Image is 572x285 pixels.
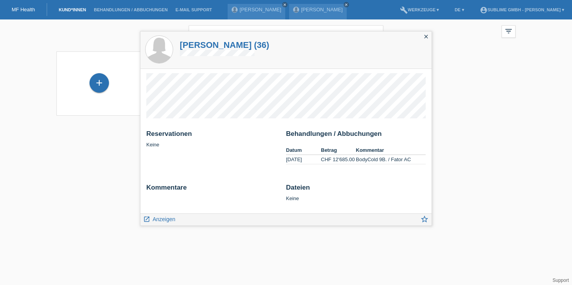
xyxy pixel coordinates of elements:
[480,6,488,14] i: account_circle
[400,6,408,14] i: build
[143,214,175,223] a: launch Anzeigen
[90,7,172,12] a: Behandlungen / Abbuchungen
[286,184,426,195] h2: Dateien
[283,3,287,7] i: close
[286,146,321,155] th: Datum
[504,27,513,35] i: filter_list
[146,184,280,195] h2: Kommentare
[282,2,288,7] a: close
[420,216,429,225] a: star_border
[146,130,280,142] h2: Reservationen
[344,3,348,7] i: close
[55,7,90,12] a: Kund*innen
[321,155,356,164] td: CHF 12'685.00
[423,33,429,40] i: close
[12,7,35,12] a: MF Health
[370,30,379,39] i: close
[146,130,280,148] div: Keine
[153,216,175,222] span: Anzeigen
[476,7,568,12] a: account_circleSublime GmbH - [PERSON_NAME] ▾
[90,76,109,90] div: Kund*in hinzufügen
[396,7,443,12] a: buildWerkzeuge ▾
[286,155,321,164] td: [DATE]
[180,40,269,50] a: [PERSON_NAME] (36)
[420,215,429,223] i: star_border
[189,25,383,44] input: Suche...
[356,155,426,164] td: BodyCold 9B. / Fator AC
[286,130,426,142] h2: Behandlungen / Abbuchungen
[301,7,343,12] a: [PERSON_NAME]
[172,7,216,12] a: E-Mail Support
[240,7,281,12] a: [PERSON_NAME]
[553,278,569,283] a: Support
[356,146,426,155] th: Kommentar
[286,184,426,201] div: Keine
[451,7,468,12] a: DE ▾
[344,2,349,7] a: close
[143,216,150,223] i: launch
[321,146,356,155] th: Betrag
